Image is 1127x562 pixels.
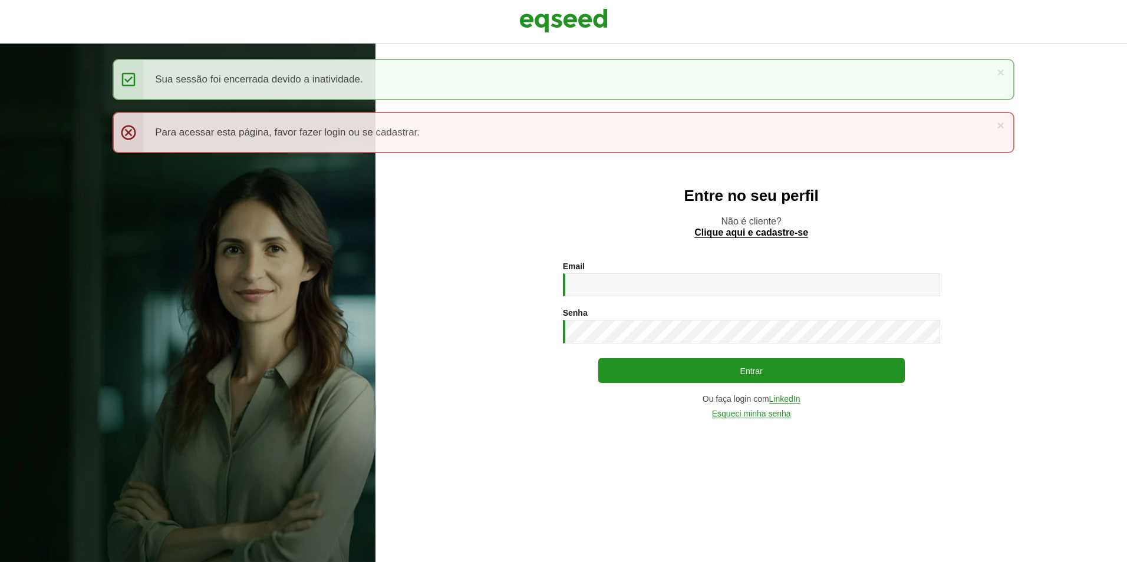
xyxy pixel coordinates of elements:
[519,6,608,35] img: EqSeed Logo
[563,262,585,270] label: Email
[598,358,905,383] button: Entrar
[113,59,1014,100] div: Sua sessão foi encerrada devido a inatividade.
[399,187,1103,204] h2: Entre no seu perfil
[563,309,588,317] label: Senha
[113,112,1014,153] div: Para acessar esta página, favor fazer login ou se cadastrar.
[563,395,940,404] div: Ou faça login com
[712,409,791,418] a: Esqueci minha senha
[694,228,808,238] a: Clique aqui e cadastre-se
[769,395,800,404] a: LinkedIn
[997,119,1004,131] a: ×
[399,216,1103,238] p: Não é cliente?
[997,66,1004,78] a: ×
